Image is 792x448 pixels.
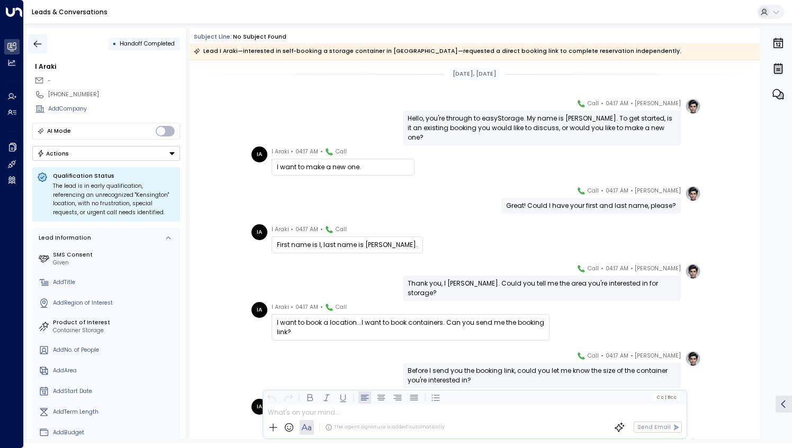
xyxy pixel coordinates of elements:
div: AddStart Date [53,387,177,396]
div: Button group with a nested menu [32,146,180,161]
div: [DATE], [DATE] [449,68,500,80]
img: profile-logo.png [685,186,701,202]
span: 04:17 AM [295,302,318,313]
div: AddTitle [53,278,177,287]
div: AddTerm Length [53,408,177,416]
span: • [601,186,604,196]
div: IA [251,224,267,240]
span: Subject Line: [194,33,232,41]
div: AddNo. of People [53,346,177,354]
span: Call [588,98,599,109]
span: Call [336,224,347,235]
button: Undo [265,391,278,404]
div: [PHONE_NUMBER] [48,90,180,99]
div: Lead I Araki—interested in self-booking a storage container in [GEOGRAPHIC_DATA]—requested a dire... [194,46,681,57]
div: AI Mode [47,126,71,136]
span: 04:17 AM [606,351,628,361]
a: Leads & Conversations [32,7,107,16]
img: profile-logo.png [685,351,701,367]
span: | [664,395,666,400]
div: The agent signature is added automatically [325,424,445,431]
div: Hello, you're through to easyStorage. My name is [PERSON_NAME]. To get started, is it an existing... [408,114,676,142]
span: 04:17 AM [295,224,318,235]
span: • [631,263,633,274]
div: No subject found [233,33,286,41]
span: • [631,186,633,196]
span: • [291,224,293,235]
div: Great! Could I have your first and last name, please? [506,201,676,211]
span: • [601,351,604,361]
div: IA [251,302,267,318]
img: profile-logo.png [685,98,701,114]
span: 04:17 AM [606,98,628,109]
img: profile-logo.png [685,263,701,279]
p: Qualification Status [53,172,175,180]
span: I Araki [272,147,289,157]
div: I want to make a new one. [277,162,409,172]
div: Given [53,259,177,267]
div: Actions [37,150,69,157]
span: • [601,263,604,274]
span: 04:17 AM [606,263,628,274]
span: • [320,147,323,157]
div: The lead is in early qualification, referencing an unrecognized "Kensington" location, with no fr... [53,182,175,217]
span: I Araki [272,224,289,235]
span: - [48,77,51,85]
label: SMS Consent [53,251,177,259]
span: • [291,147,293,157]
div: IA [251,147,267,162]
span: [PERSON_NAME] [635,186,681,196]
span: • [601,98,604,109]
label: Product of Interest [53,318,177,327]
span: Call [588,351,599,361]
span: 04:17 AM [606,186,628,196]
div: Container Storage [53,326,177,335]
span: Call [336,302,347,313]
span: I Araki [272,302,289,313]
span: [PERSON_NAME] [635,351,681,361]
button: Actions [32,146,180,161]
div: AddRegion of Interest [53,299,177,307]
span: • [631,351,633,361]
div: IA [251,399,267,415]
div: Before I send you the booking link, could you let me know the size of the container you're intere... [408,366,676,385]
div: AddArea [53,367,177,375]
span: Call [588,186,599,196]
span: Handoff Completed [120,40,175,48]
span: [PERSON_NAME] [635,98,681,109]
div: I Araki [35,62,180,71]
div: Thank you, I [PERSON_NAME]. Could you tell me the area you're interested in for storage? [408,279,676,298]
div: AddBudget [53,428,177,437]
span: Call [588,263,599,274]
div: AddCompany [48,105,180,113]
span: • [320,224,323,235]
div: Lead Information [36,234,91,242]
div: I want to book a location...I want to book containers. Can you send me the booking link? [277,318,544,337]
span: • [320,302,323,313]
span: • [291,302,293,313]
div: • [113,36,116,51]
button: Cc|Bcc [653,394,680,401]
span: Cc Bcc [656,395,677,400]
span: [PERSON_NAME] [635,263,681,274]
span: • [631,98,633,109]
span: Call [336,147,347,157]
span: 04:17 AM [295,147,318,157]
button: Redo [282,391,294,404]
div: First name is I, last name is [PERSON_NAME]. [277,240,418,250]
